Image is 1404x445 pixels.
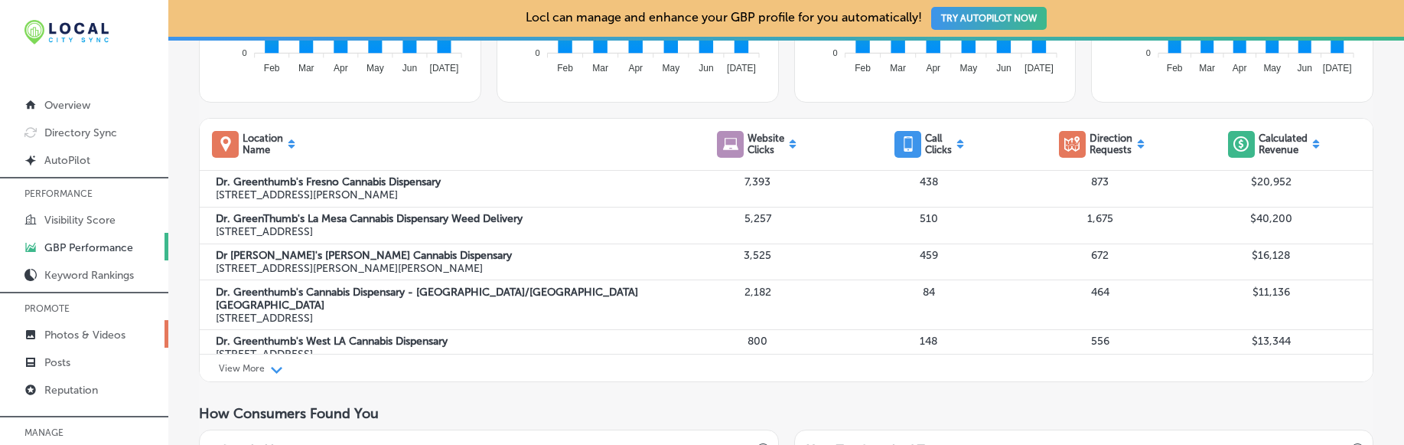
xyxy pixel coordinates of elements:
[216,312,673,325] p: [STREET_ADDRESS]
[672,286,843,299] p: 2,182
[44,214,116,227] p: Visibility Score
[44,126,117,139] p: Directory Sync
[199,405,379,422] span: How Consumers Found You
[264,63,280,74] tspan: Feb
[216,225,673,238] p: [STREET_ADDRESS]
[672,335,843,348] p: 800
[1015,212,1186,225] p: 1,675
[843,175,1015,188] p: 438
[1024,63,1054,74] tspan: [DATE]
[843,249,1015,262] p: 459
[1185,175,1357,188] p: $20,952
[925,133,952,155] p: Call Clicks
[1167,63,1183,74] tspan: Feb
[672,212,843,225] p: 5,257
[748,133,784,155] p: Website Clicks
[243,48,247,57] tspan: 0
[1264,63,1282,74] tspan: May
[216,175,673,188] label: Dr. Greenthumb's Fresno Cannabis Dispensary
[855,63,871,74] tspan: Feb
[843,286,1015,299] p: 84
[1185,212,1357,225] p: $40,200
[1015,335,1186,348] p: 556
[334,63,348,74] tspan: Apr
[672,249,843,262] p: 3,525
[44,356,70,369] p: Posts
[1146,48,1151,57] tspan: 0
[216,212,673,225] label: Dr. GreenThumb's La Mesa Cannabis Dispensary Weed Delivery
[44,269,134,282] p: Keyword Rankings
[216,286,673,312] label: Dr. Greenthumb's Cannabis Dispensary - [GEOGRAPHIC_DATA]/[GEOGRAPHIC_DATA] [GEOGRAPHIC_DATA]
[1323,63,1352,74] tspan: [DATE]
[557,63,573,74] tspan: Feb
[298,63,314,74] tspan: Mar
[243,133,283,155] p: Location Name
[931,7,1047,30] button: TRY AUTOPILOT NOW
[1090,133,1132,155] p: Direction Requests
[1015,249,1186,262] p: 672
[843,335,1015,348] p: 148
[44,99,90,112] p: Overview
[662,63,679,74] tspan: May
[996,63,1011,74] tspan: Jun
[727,63,756,74] tspan: [DATE]
[1185,249,1357,262] p: $16,128
[430,63,459,74] tspan: [DATE]
[1185,335,1357,348] p: $13,344
[535,48,539,57] tspan: 0
[1233,63,1247,74] tspan: Apr
[1259,133,1308,155] p: Calculated Revenue
[832,48,837,57] tspan: 0
[216,348,673,361] p: [STREET_ADDRESS]
[1185,286,1357,299] p: $11,136
[1200,63,1216,74] tspan: Mar
[843,212,1015,225] p: 510
[44,329,125,342] p: Photos & Videos
[216,249,673,262] label: Dr [PERSON_NAME]'s [PERSON_NAME] Cannabis Dispensary
[699,63,713,74] tspan: Jun
[216,188,673,201] p: [STREET_ADDRESS][PERSON_NAME]
[216,262,673,275] p: [STREET_ADDRESS][PERSON_NAME][PERSON_NAME]
[44,154,90,167] p: AutoPilot
[1015,175,1186,188] p: 873
[219,363,265,374] p: View More
[672,175,843,188] p: 7,393
[402,63,417,74] tspan: Jun
[628,63,643,74] tspan: Apr
[959,63,977,74] tspan: May
[890,63,906,74] tspan: Mar
[592,63,608,74] tspan: Mar
[216,335,673,348] label: Dr. Greenthumb's West LA Cannabis Dispensary
[366,63,384,74] tspan: May
[1015,286,1186,299] p: 464
[926,63,940,74] tspan: Apr
[1298,63,1312,74] tspan: Jun
[24,20,109,44] img: 12321ecb-abad-46dd-be7f-2600e8d3409flocal-city-sync-logo-rectangle.png
[44,241,133,254] p: GBP Performance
